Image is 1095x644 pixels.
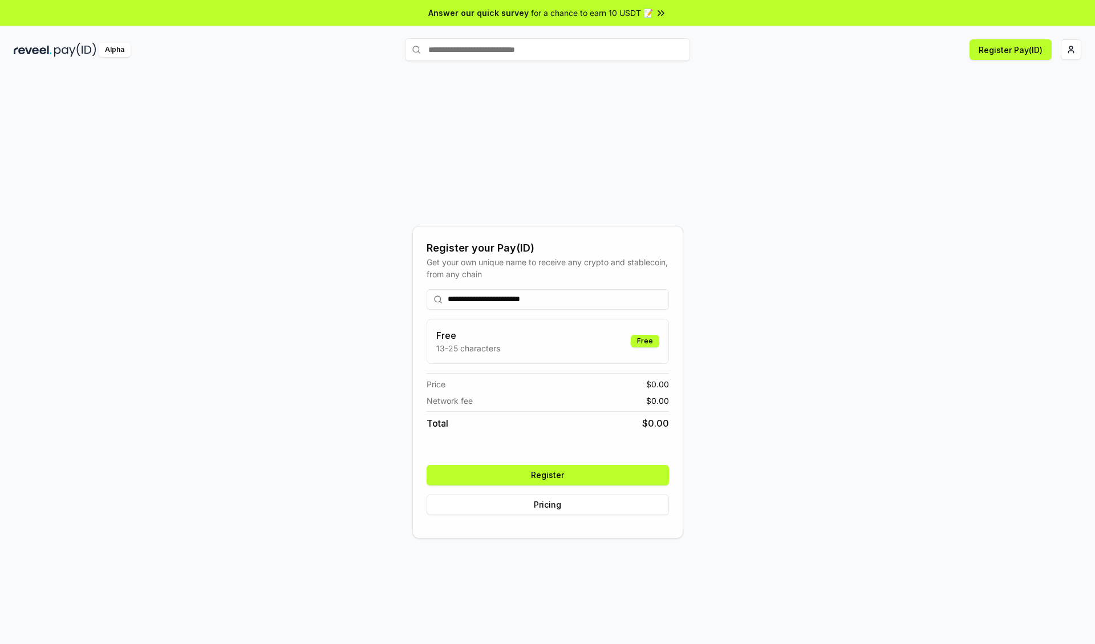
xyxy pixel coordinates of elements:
[427,256,669,280] div: Get your own unique name to receive any crypto and stablecoin, from any chain
[99,43,131,57] div: Alpha
[54,43,96,57] img: pay_id
[427,378,445,390] span: Price
[428,7,529,19] span: Answer our quick survey
[427,240,669,256] div: Register your Pay(ID)
[646,378,669,390] span: $ 0.00
[970,39,1052,60] button: Register Pay(ID)
[631,335,659,347] div: Free
[427,495,669,515] button: Pricing
[531,7,653,19] span: for a chance to earn 10 USDT 📝
[436,342,500,354] p: 13-25 characters
[14,43,52,57] img: reveel_dark
[427,416,448,430] span: Total
[427,465,669,485] button: Register
[646,395,669,407] span: $ 0.00
[436,329,500,342] h3: Free
[642,416,669,430] span: $ 0.00
[427,395,473,407] span: Network fee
